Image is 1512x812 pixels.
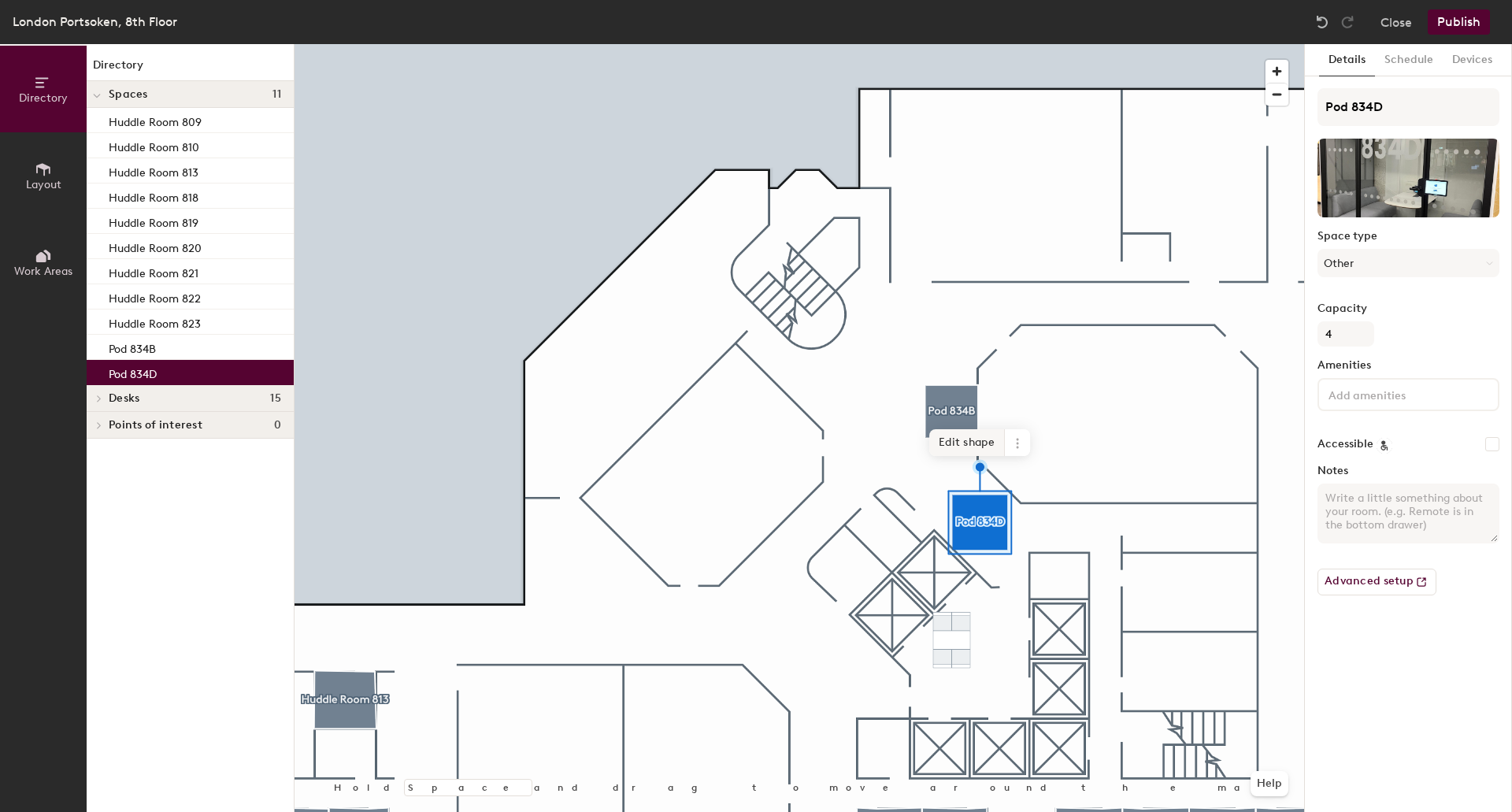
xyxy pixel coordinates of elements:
[109,88,148,101] span: Spaces
[1314,14,1330,30] img: Undo
[1317,249,1499,277] button: Other
[1380,9,1412,35] button: Close
[109,136,199,154] p: Huddle Room 810
[1319,44,1375,76] button: Details
[109,363,157,381] p: Pod 834D
[1317,465,1499,477] label: Notes
[1375,44,1443,76] button: Schedule
[109,419,202,432] span: Points of interest
[1428,9,1490,35] button: Publish
[109,237,202,255] p: Huddle Room 820
[929,429,1005,456] span: Edit shape
[109,161,198,180] p: Huddle Room 813
[109,313,201,331] p: Huddle Room 823
[109,111,202,129] p: Huddle Room 809
[14,265,72,278] span: Work Areas
[1325,384,1467,403] input: Add amenities
[274,419,281,432] span: 0
[109,392,139,405] span: Desks
[26,178,61,191] span: Layout
[19,91,68,105] span: Directory
[1317,438,1373,450] label: Accessible
[1251,771,1288,796] button: Help
[109,187,198,205] p: Huddle Room 818
[1317,139,1499,217] img: The space named Pod 834D
[109,262,198,280] p: Huddle Room 821
[272,88,281,101] span: 11
[1443,44,1502,76] button: Devices
[1317,359,1499,372] label: Amenities
[1317,230,1499,243] label: Space type
[1317,302,1499,315] label: Capacity
[13,12,177,32] div: London Portsoken, 8th Floor
[1317,569,1436,595] button: Advanced setup
[109,287,201,306] p: Huddle Room 822
[87,57,294,81] h1: Directory
[109,212,198,230] p: Huddle Room 819
[270,392,281,405] span: 15
[1340,14,1355,30] img: Redo
[109,338,156,356] p: Pod 834B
